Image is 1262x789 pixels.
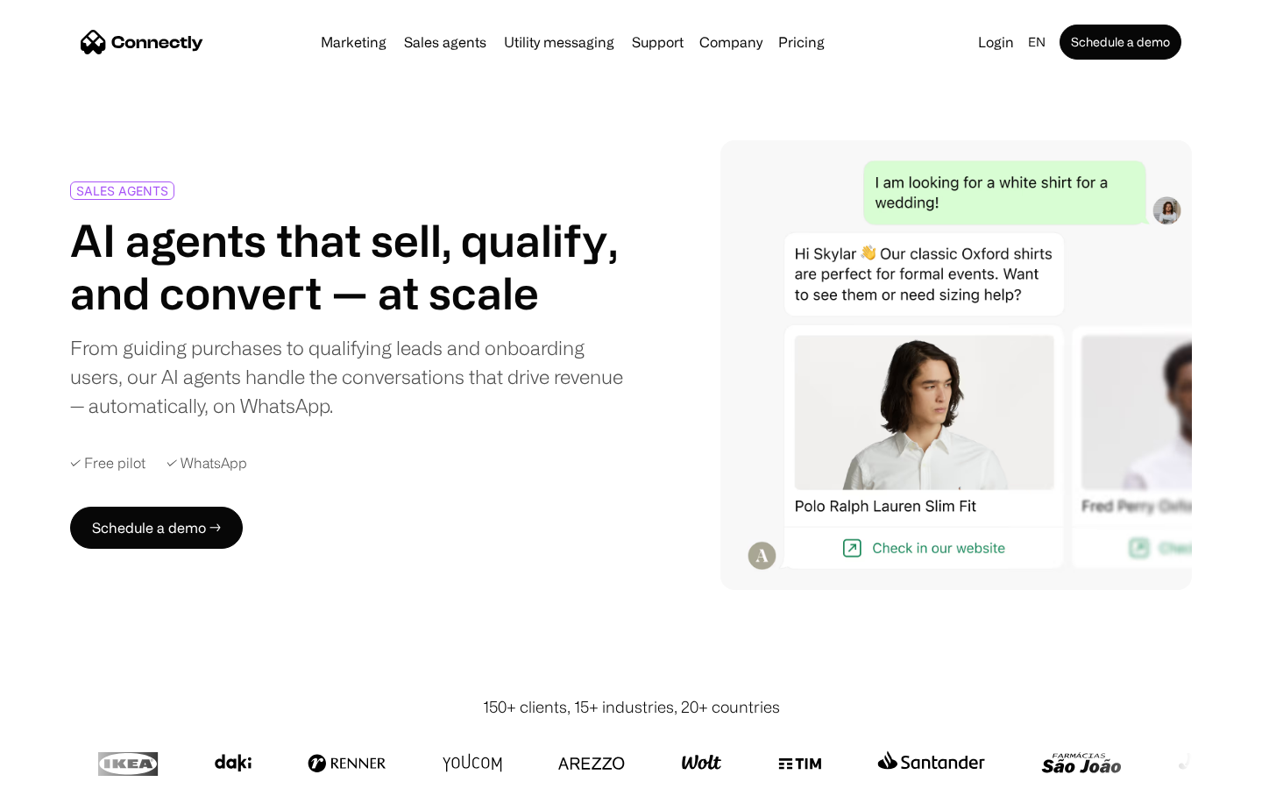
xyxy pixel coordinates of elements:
[699,30,762,54] div: Company
[625,35,691,49] a: Support
[70,214,624,319] h1: AI agents that sell, qualify, and convert — at scale
[497,35,621,49] a: Utility messaging
[397,35,493,49] a: Sales agents
[314,35,393,49] a: Marketing
[70,507,243,549] a: Schedule a demo →
[971,30,1021,54] a: Login
[167,455,247,472] div: ✓ WhatsApp
[1060,25,1181,60] a: Schedule a demo
[76,184,168,197] div: SALES AGENTS
[70,455,145,472] div: ✓ Free pilot
[70,333,624,420] div: From guiding purchases to qualifying leads and onboarding users, our AI agents handle the convers...
[1028,30,1046,54] div: en
[771,35,832,49] a: Pricing
[483,695,780,719] div: 150+ clients, 15+ industries, 20+ countries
